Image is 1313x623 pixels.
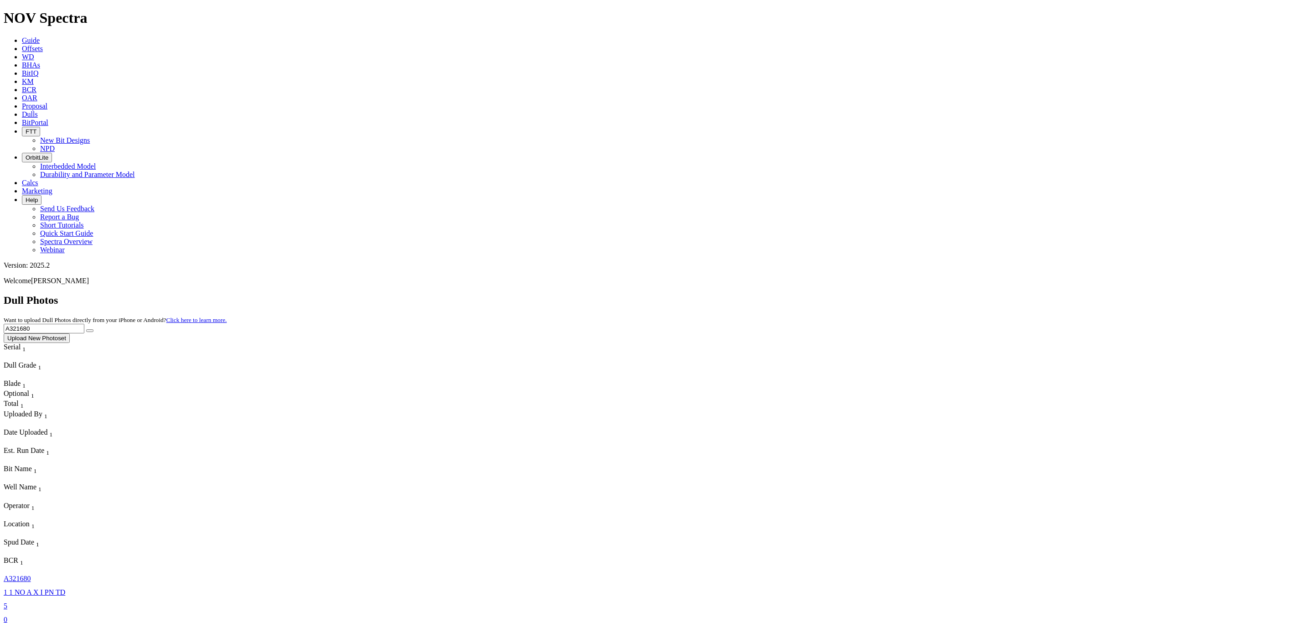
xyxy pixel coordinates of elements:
[4,556,18,564] span: BCR
[22,78,34,85] span: KM
[40,229,93,237] a: Quick Start Guide
[26,154,48,161] span: OrbitLite
[4,428,47,436] span: Date Uploaded
[4,602,36,610] div: 5
[20,559,23,566] sub: 1
[22,86,36,93] a: BCR
[31,389,34,397] span: Sort None
[4,379,36,389] div: Blade Sort None
[44,413,47,420] sub: 1
[40,136,90,144] a: New Bit Designs
[4,379,21,387] span: Blade
[4,371,67,379] div: Column Menu
[4,361,67,379] div: Sort None
[4,428,72,438] div: Date Uploaded Sort None
[21,400,24,407] span: Sort None
[44,410,47,418] span: Sort None
[22,36,40,44] span: Guide
[40,162,96,170] a: Interbedded Model
[38,486,41,493] sub: 1
[4,410,177,428] div: Sort None
[26,128,36,135] span: FTT
[22,45,43,52] a: Offsets
[4,400,36,410] div: Total Sort None
[4,483,177,501] div: Sort None
[22,179,38,187] span: Calcs
[4,379,36,389] div: Sort None
[4,343,42,361] div: Sort None
[22,187,52,195] a: Marketing
[4,556,40,566] div: BCR Sort None
[4,465,32,472] span: Bit Name
[4,493,177,502] div: Column Menu
[22,382,26,389] sub: 1
[4,389,36,400] div: Optional Sort None
[4,343,21,351] span: Serial
[22,61,40,69] a: BHAs
[40,246,65,254] a: Webinar
[26,197,38,203] span: Help
[4,575,42,583] div: A321680
[22,94,37,102] span: OAR
[4,317,227,323] small: Want to upload Dull Photos directly from your iPhone or Android?
[38,364,41,371] sub: 1
[4,410,177,420] div: Uploaded By Sort None
[4,502,177,520] div: Sort None
[40,213,79,221] a: Report a Bug
[34,465,37,472] span: Sort None
[4,420,177,428] div: Column Menu
[31,520,35,528] span: Sort None
[4,520,177,538] div: Sort None
[4,566,40,575] div: Column Menu
[4,446,67,457] div: Est. Run Date Sort None
[38,483,41,491] span: Sort None
[4,465,178,475] div: Bit Name Sort None
[21,403,24,410] sub: 1
[4,483,177,493] div: Well Name Sort None
[4,588,67,597] div: 1 1 NO A X I PN TD
[38,361,41,369] span: Sort None
[4,475,178,483] div: Column Menu
[31,523,35,530] sub: 1
[4,333,70,343] button: Upload New Photoset
[166,317,227,323] a: Click here to learn more.
[4,10,1309,26] h1: NOV Spectra
[4,548,58,556] div: Column Menu
[4,538,34,546] span: Spud Date
[40,238,93,245] a: Spectra Overview
[4,389,36,400] div: Sort None
[22,110,38,118] span: Dulls
[22,195,41,205] button: Help
[4,483,36,491] span: Well Name
[4,410,42,418] span: Uploaded By
[22,53,34,61] a: WD
[46,446,49,454] span: Sort None
[4,538,58,556] div: Sort None
[4,446,44,454] span: Est. Run Date
[4,465,178,483] div: Sort None
[40,145,55,152] a: NPD
[4,502,177,512] div: Operator Sort None
[22,346,26,353] sub: 1
[49,428,52,436] span: Sort None
[22,127,40,136] button: FTT
[4,400,36,410] div: Sort None
[4,520,30,528] span: Location
[4,438,72,446] div: Column Menu
[22,343,26,351] span: Sort None
[31,392,34,399] sub: 1
[4,446,67,465] div: Sort None
[22,102,47,110] a: Proposal
[4,353,42,361] div: Column Menu
[36,541,39,548] sub: 1
[4,457,67,465] div: Column Menu
[4,389,29,397] span: Optional
[4,343,42,353] div: Serial Sort None
[4,294,1309,306] h2: Dull Photos
[4,324,84,333] input: Search Serial Number
[22,119,48,126] a: BitPortal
